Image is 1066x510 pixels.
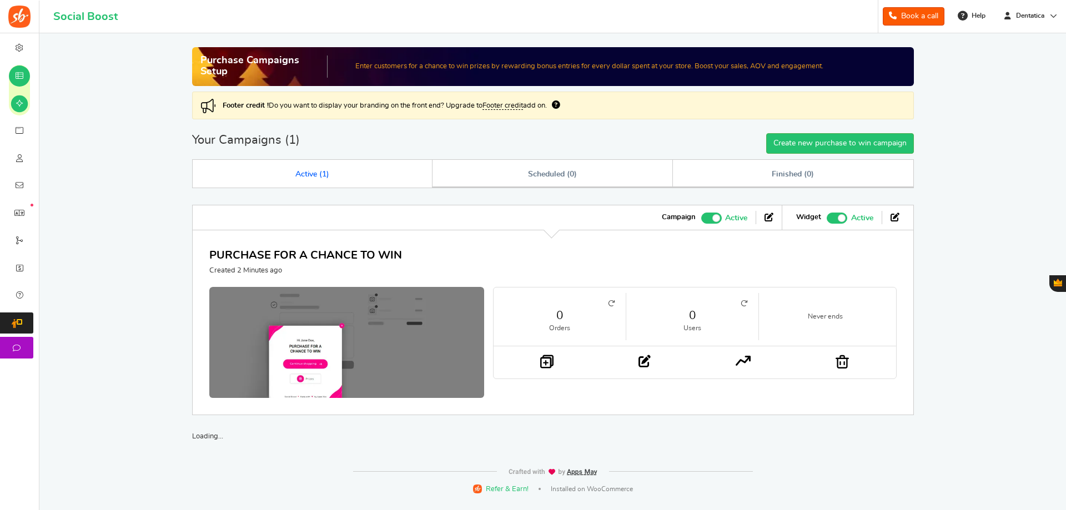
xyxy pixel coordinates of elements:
em: New [31,204,33,206]
h1: Social Boost [53,11,118,23]
small: Never ends [770,312,881,321]
span: Active [725,212,747,224]
strong: Widget [796,213,821,223]
span: | [539,488,541,490]
span: Dentatica [1012,11,1049,21]
h2: Purchase Campaigns Setup [200,55,328,78]
a: 0 [505,307,615,324]
span: 1 [322,170,326,178]
img: Social Boost [8,6,31,28]
span: Active ( ) [295,170,329,178]
span: Scheduled ( ) [528,170,576,178]
div: Loading... [192,432,914,442]
p: Created 2 Minutes ago [209,266,402,276]
a: Footer credit [482,102,523,110]
h2: Your Campaigns ( ) [192,134,300,145]
a: Book a call [883,7,944,26]
a: Create new purchase to win campaign [766,133,914,154]
span: Installed on WooCommerce [551,484,633,494]
a: PURCHASE FOR A CHANCE TO WIN [209,250,402,261]
a: Refer & Earn! [473,483,529,494]
button: Gratisfaction [1049,275,1066,292]
span: 0 [570,170,574,178]
span: Active [851,212,873,224]
p: Enter customers for a chance to win prizes by rewarding bonus entries for every dollar spent at y... [355,62,823,72]
span: Help [969,11,985,21]
img: img-footer.webp [508,468,598,476]
small: Orders [505,324,615,333]
span: 0 [807,170,811,178]
strong: Footer credit ! [223,102,269,109]
a: Help [953,7,991,24]
span: Gratisfaction [1054,279,1062,286]
div: Do you want to display your branding on the front end? Upgrade to add on. [192,92,914,119]
span: Finished ( ) [772,170,813,178]
a: 0 [637,307,747,324]
li: Widget activated [788,211,882,224]
strong: Campaign [662,213,696,223]
small: Users [637,324,747,333]
span: 1 [289,134,296,146]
